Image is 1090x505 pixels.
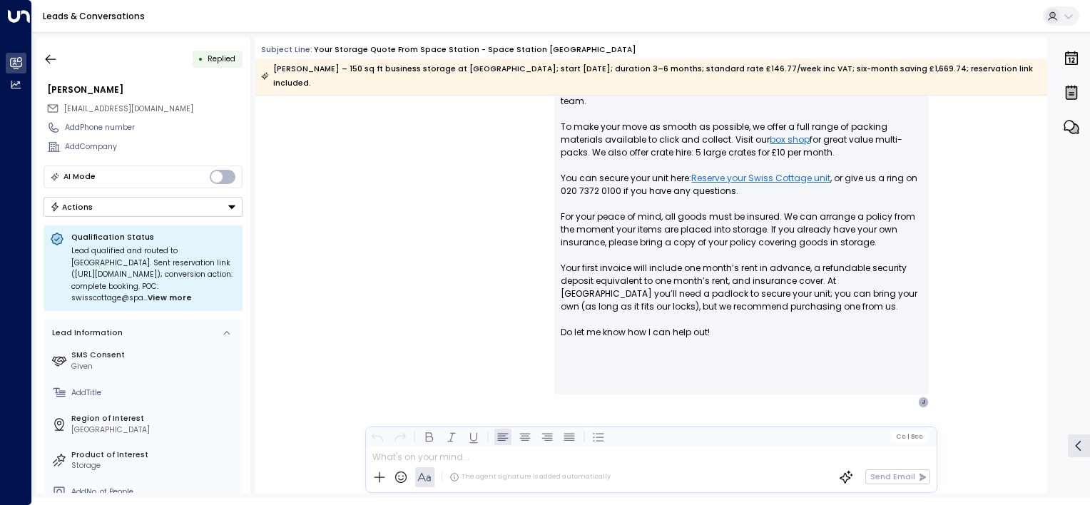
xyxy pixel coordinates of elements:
[907,433,909,440] span: |
[63,170,96,184] div: AI Mode
[71,413,238,424] label: Region of Interest
[71,350,238,361] label: SMS Consent
[71,486,238,498] div: AddNo. of People
[208,53,235,64] span: Replied
[65,122,243,133] div: AddPhone number
[314,44,636,56] div: Your storage quote from Space Station - Space Station [GEOGRAPHIC_DATA]
[770,133,810,146] a: box shop
[71,387,238,399] div: AddTitle
[918,397,929,408] div: J
[50,202,93,212] div: Actions
[65,141,243,153] div: AddCompany
[691,172,830,185] a: Reserve your Swiss Cottage unit
[71,232,236,243] p: Qualification Status
[64,103,193,115] span: jhofs@bbc.com
[71,361,238,372] div: Given
[43,10,145,22] a: Leads & Conversations
[71,460,238,471] div: Storage
[198,49,203,68] div: •
[71,424,238,436] div: [GEOGRAPHIC_DATA]
[71,449,238,461] label: Product of Interest
[49,327,123,339] div: Lead Information
[71,245,236,305] div: Lead qualified and routed to [GEOGRAPHIC_DATA]. Sent reservation link ([URL][DOMAIN_NAME]); conve...
[369,428,386,445] button: Undo
[449,472,611,482] div: The agent signature is added automatically
[892,432,927,442] button: Cc|Bcc
[896,433,923,440] span: Cc Bcc
[64,103,193,114] span: [EMAIL_ADDRESS][DOMAIN_NAME]
[148,292,192,305] span: View more
[261,44,312,55] span: Subject Line:
[261,62,1041,91] div: [PERSON_NAME] – 150 sq ft business storage at [GEOGRAPHIC_DATA]; start [DATE]; duration 3–6 month...
[47,83,243,96] div: [PERSON_NAME]
[391,428,408,445] button: Redo
[44,197,243,217] button: Actions
[44,197,243,217] div: Button group with a nested menu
